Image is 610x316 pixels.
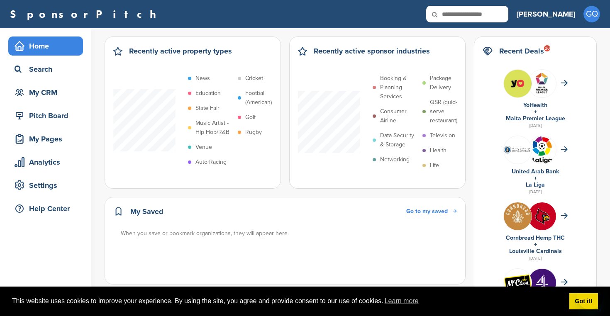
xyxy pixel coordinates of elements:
a: YoHealth [523,102,547,109]
span: Go to my saved [406,208,448,215]
div: [DATE] [483,255,588,262]
p: Education [195,89,221,98]
div: When you save or bookmark organizations, they will appear here. [121,229,458,238]
a: Home [8,36,83,56]
img: 525644331 17898828333253369 2166898335964047711 n [504,70,532,97]
div: Settings [12,178,83,193]
a: My CRM [8,83,83,102]
iframe: Pulsante per aprire la finestra di messaggistica [577,283,603,309]
span: GQ [583,6,600,22]
p: Television [430,131,455,140]
div: [DATE] [483,122,588,129]
img: 6eae1oa 400x400 [504,202,532,230]
a: Malta Premier League [506,115,565,122]
div: Pitch Board [12,108,83,123]
a: Pitch Board [8,106,83,125]
a: + [534,175,537,182]
p: Health [430,146,447,155]
h2: Recent Deals [499,45,544,57]
img: Group 244 [528,70,556,97]
p: Venue [195,143,212,152]
p: Data Security & Storage [380,131,418,149]
p: Cricket [245,74,263,83]
h2: Recently active sponsor industries [314,45,430,57]
p: News [195,74,210,83]
p: State Fair [195,104,220,113]
p: QSR (quick serve restaurant) [430,98,468,125]
h3: [PERSON_NAME] [517,8,575,20]
a: Help Center [8,199,83,218]
p: Music Artist - Hip Hop/R&B [195,119,234,137]
a: La Liga [526,181,545,188]
img: Ophy wkc 400x400 [528,202,556,230]
a: [PERSON_NAME] [517,5,575,23]
p: Golf [245,113,256,122]
a: SponsorPitch [10,9,161,19]
a: learn more about cookies [383,295,420,307]
div: Home [12,39,83,53]
p: Networking [380,155,410,164]
img: Open uri20141112 50798 1gyzy02 [504,274,532,291]
a: + [534,241,537,248]
h2: My Saved [130,206,163,217]
img: Data [504,146,532,154]
a: Analytics [8,153,83,172]
a: dismiss cookie message [569,293,598,310]
img: Laliga logo [528,136,556,164]
p: Auto Racing [195,158,227,167]
span: This website uses cookies to improve your experience. By using the site, you agree and provide co... [12,295,563,307]
p: Football (American) [245,89,283,107]
p: Package Delivery [430,74,468,92]
div: Analytics [12,155,83,170]
div: My CRM [12,85,83,100]
p: Life [430,161,439,170]
div: 20 [544,45,550,51]
a: My Pages [8,129,83,148]
p: Booking & Planning Services [380,74,418,101]
h2: Recently active property types [129,45,232,57]
p: Rugby [245,128,262,137]
div: My Pages [12,131,83,146]
a: Go to my saved [406,207,457,216]
a: Search [8,60,83,79]
div: [DATE] [483,188,588,196]
img: Ctknvhwm 400x400 [528,269,556,297]
a: Cornbread Hemp THC [506,234,565,241]
a: Settings [8,176,83,195]
a: Louisville Cardinals [509,248,562,255]
a: + [534,108,537,115]
a: United Arab Bank [512,168,559,175]
div: Help Center [12,201,83,216]
p: Consumer Airline [380,107,418,125]
div: Search [12,62,83,77]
